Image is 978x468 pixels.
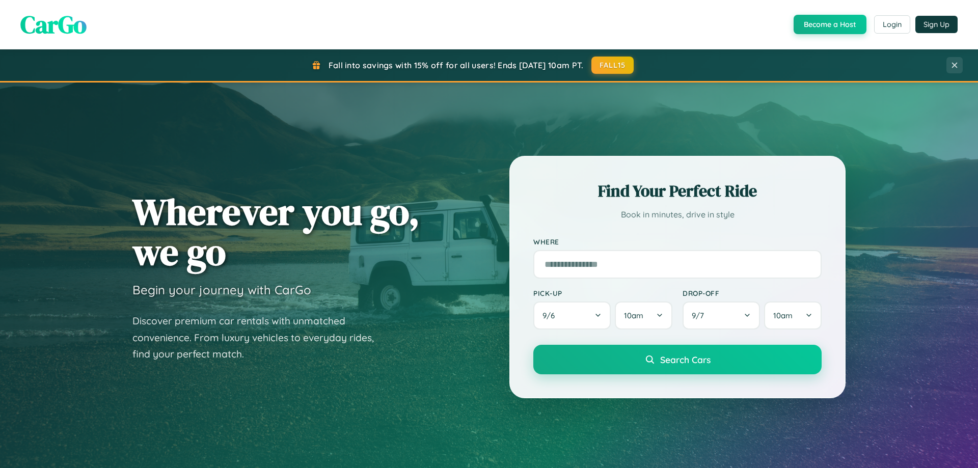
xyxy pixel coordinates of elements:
[615,301,672,329] button: 10am
[533,237,822,246] label: Where
[692,311,709,320] span: 9 / 7
[20,8,87,41] span: CarGo
[533,289,672,297] label: Pick-up
[624,311,643,320] span: 10am
[132,282,311,297] h3: Begin your journey with CarGo
[329,60,584,70] span: Fall into savings with 15% off for all users! Ends [DATE] 10am PT.
[764,301,822,329] button: 10am
[533,301,611,329] button: 9/6
[683,301,760,329] button: 9/7
[915,16,958,33] button: Sign Up
[542,311,560,320] span: 9 / 6
[533,207,822,222] p: Book in minutes, drive in style
[660,354,711,365] span: Search Cars
[794,15,866,34] button: Become a Host
[533,180,822,202] h2: Find Your Perfect Ride
[683,289,822,297] label: Drop-off
[874,15,910,34] button: Login
[773,311,793,320] span: 10am
[591,57,634,74] button: FALL15
[132,191,420,272] h1: Wherever you go, we go
[132,313,387,363] p: Discover premium car rentals with unmatched convenience. From luxury vehicles to everyday rides, ...
[533,345,822,374] button: Search Cars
